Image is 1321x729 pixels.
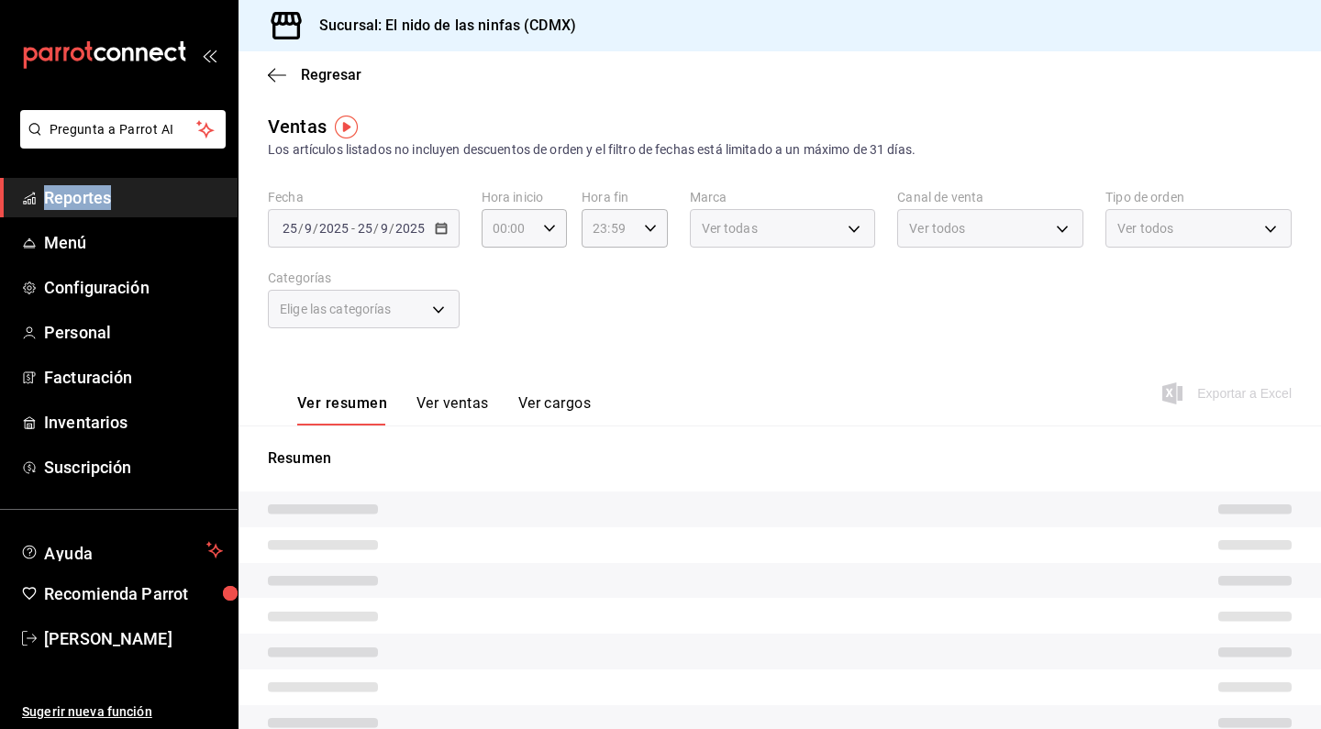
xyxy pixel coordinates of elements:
[268,140,1292,160] div: Los artículos listados no incluyen descuentos de orden y el filtro de fechas está limitado a un m...
[357,221,373,236] input: --
[702,219,758,237] span: Ver todas
[897,191,1083,204] label: Canal de venta
[22,702,223,722] span: Sugerir nueva función
[351,221,355,236] span: -
[297,394,387,425] button: Ver resumen
[44,230,223,255] span: Menú
[909,219,965,237] span: Ver todos
[301,66,361,83] span: Regresar
[416,394,489,425] button: Ver ventas
[20,110,226,149] button: Pregunta a Parrot AI
[268,271,460,284] label: Categorías
[690,191,876,204] label: Marca
[268,113,327,140] div: Ventas
[50,120,197,139] span: Pregunta a Parrot AI
[582,191,667,204] label: Hora fin
[44,410,223,435] span: Inventarios
[268,447,1292,469] p: Resumen
[335,116,358,138] img: Tooltip marker
[44,185,223,210] span: Reportes
[268,191,460,204] label: Fecha
[380,221,389,236] input: --
[518,394,592,425] button: Ver cargos
[44,365,223,390] span: Facturación
[44,320,223,345] span: Personal
[268,66,361,83] button: Regresar
[482,191,567,204] label: Hora inicio
[44,275,223,300] span: Configuración
[305,15,576,37] h3: Sucursal: El nido de las ninfas (CDMX)
[44,626,223,651] span: [PERSON_NAME]
[44,581,223,606] span: Recomienda Parrot
[13,133,226,152] a: Pregunta a Parrot AI
[318,221,350,236] input: ----
[373,221,379,236] span: /
[1117,219,1173,237] span: Ver todos
[280,300,392,318] span: Elige las categorías
[297,394,591,425] div: navigation tabs
[202,48,216,62] button: open_drawer_menu
[313,221,318,236] span: /
[298,221,304,236] span: /
[394,221,426,236] input: ----
[44,539,199,561] span: Ayuda
[389,221,394,236] span: /
[282,221,298,236] input: --
[1105,191,1292,204] label: Tipo de orden
[304,221,313,236] input: --
[44,455,223,480] span: Suscripción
